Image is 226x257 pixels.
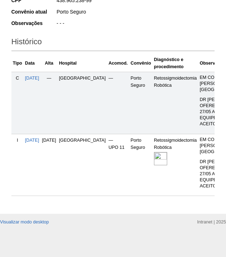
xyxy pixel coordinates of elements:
[41,72,58,134] td: —
[197,218,226,226] div: Intranet | 2025
[153,55,198,72] th: Diagnóstico e procedimento
[25,76,39,81] a: [DATE]
[41,55,58,72] th: Alta
[153,72,198,134] td: Retossigmoidectomia Robótica
[56,8,215,17] div: Porto Seguro
[11,55,24,72] th: Tipo
[11,20,56,27] div: Observações
[107,55,129,72] th: Acomod.
[107,72,129,134] td: —
[153,134,198,196] td: Retossigmoidectomia Robótica
[56,20,215,29] div: - - -
[42,138,56,143] span: [DATE]
[57,55,107,72] th: Hospital
[25,138,39,143] a: [DATE]
[13,75,22,82] div: C
[129,55,152,72] th: Convênio
[107,134,129,196] td: — UPO 11
[13,137,22,144] div: I
[129,72,152,134] td: Porto Seguro
[24,55,41,72] th: Data
[129,134,152,196] td: Porto Seguro
[11,35,215,51] h2: Histórico
[57,134,107,196] td: [GEOGRAPHIC_DATA]
[11,8,56,15] div: Convênio atual
[57,72,107,134] td: [GEOGRAPHIC_DATA]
